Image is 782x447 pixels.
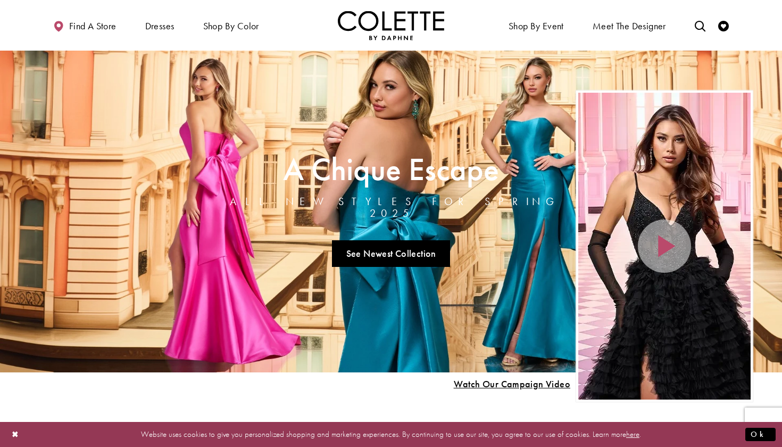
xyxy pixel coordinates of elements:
[509,21,564,31] span: Shop By Event
[69,21,117,31] span: Find a store
[745,428,776,441] button: Submit Dialog
[332,240,450,267] a: See Newest Collection A Chique Escape All New Styles For Spring 2025
[338,11,444,40] a: Visit Home Page
[77,427,705,442] p: Website uses cookies to give you personalized shopping and marketing experiences. By continuing t...
[593,21,666,31] span: Meet the designer
[143,11,177,40] span: Dresses
[506,11,567,40] span: Shop By Event
[206,236,576,271] ul: Slider Links
[692,11,708,40] a: Toggle search
[201,11,262,40] span: Shop by color
[338,11,444,40] img: Colette by Daphne
[203,21,259,31] span: Shop by color
[590,11,669,40] a: Meet the designer
[145,21,174,31] span: Dresses
[51,11,119,40] a: Find a store
[453,379,570,389] span: Play Slide #15 Video
[716,11,731,40] a: Check Wishlist
[626,429,639,440] a: here
[6,425,24,444] button: Close Dialog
